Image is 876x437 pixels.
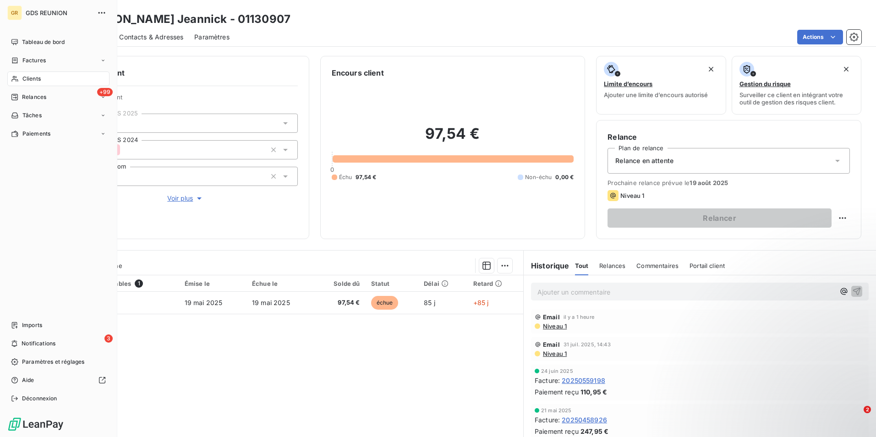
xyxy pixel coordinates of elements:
[636,262,679,269] span: Commentaires
[542,350,567,357] span: Niveau 1
[739,91,854,106] span: Surveiller ce client en intégrant votre outil de gestion des risques client.
[690,179,728,186] span: 19 août 2025
[473,280,518,287] div: Retard
[797,30,843,44] button: Actions
[7,373,109,388] a: Aide
[167,194,204,203] span: Voir plus
[580,426,608,436] span: 247,95 €
[524,260,569,271] h6: Historique
[194,33,230,42] span: Paramètres
[732,56,861,115] button: Gestion du risqueSurveiller ce client en intégrant votre outil de gestion des risques client.
[575,262,589,269] span: Tout
[371,280,413,287] div: Statut
[596,56,726,115] button: Limite d’encoursAjouter une limite d’encours autorisé
[22,75,41,83] span: Clients
[332,125,574,152] h2: 97,54 €
[26,9,92,16] span: GDS REUNION
[74,193,298,203] button: Voir plus
[81,11,290,27] h3: [PERSON_NAME] Jeannick - 01130907
[615,156,673,165] span: Relance en attente
[371,296,399,310] span: échue
[119,33,183,42] span: Contacts & Adresses
[525,173,552,181] span: Non-échu
[74,279,174,288] div: Pièces comptables
[542,322,567,330] span: Niveau 1
[22,38,65,46] span: Tableau de bord
[608,179,850,186] span: Prochaine relance prévue le
[535,426,579,436] span: Paiement reçu
[330,166,334,173] span: 0
[7,71,109,86] a: Clients
[252,299,290,306] span: 19 mai 2025
[252,280,308,287] div: Échue le
[535,387,579,397] span: Paiement reçu
[7,90,109,104] a: +99Relances
[864,406,871,413] span: 2
[22,358,84,366] span: Paramètres et réglages
[74,93,298,106] span: Propriétés Client
[555,173,574,181] span: 0,00 €
[7,35,109,49] a: Tableau de bord
[608,208,832,228] button: Relancer
[693,348,876,412] iframe: Intercom notifications message
[739,80,791,87] span: Gestion du risque
[97,88,113,96] span: +99
[7,417,64,432] img: Logo LeanPay
[564,342,611,347] span: 31 juil. 2025, 14:43
[22,93,46,101] span: Relances
[562,415,607,425] span: 20250458926
[7,5,22,20] div: GR
[22,56,46,65] span: Factures
[535,415,560,425] span: Facture :
[339,173,352,181] span: Échu
[845,406,867,428] iframe: Intercom live chat
[7,318,109,333] a: Imports
[7,108,109,123] a: Tâches
[22,394,57,403] span: Déconnexion
[580,387,607,397] span: 110,95 €
[135,279,143,288] span: 1
[356,173,376,181] span: 97,54 €
[22,111,42,120] span: Tâches
[319,280,360,287] div: Solde dû
[55,67,298,78] h6: Informations client
[7,53,109,68] a: Factures
[185,280,241,287] div: Émise le
[535,376,560,385] span: Facture :
[7,126,109,141] a: Paiements
[620,192,644,199] span: Niveau 1
[690,262,725,269] span: Portail client
[7,355,109,369] a: Paramètres et réglages
[22,321,42,329] span: Imports
[541,408,572,413] span: 21 mai 2025
[104,334,113,343] span: 3
[604,91,708,98] span: Ajouter une limite d’encours autorisé
[608,131,850,142] h6: Relance
[562,376,605,385] span: 20250559198
[604,80,652,87] span: Limite d’encours
[424,299,435,306] span: 85 j
[473,299,489,306] span: +85 j
[541,368,573,374] span: 24 juin 2025
[564,314,594,320] span: il y a 1 heure
[185,299,223,306] span: 19 mai 2025
[22,339,55,348] span: Notifications
[332,67,384,78] h6: Encours client
[543,313,560,321] span: Email
[543,341,560,348] span: Email
[22,130,50,138] span: Paiements
[599,262,625,269] span: Relances
[319,298,360,307] span: 97,54 €
[424,280,462,287] div: Délai
[120,146,127,154] input: Ajouter une valeur
[22,376,34,384] span: Aide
